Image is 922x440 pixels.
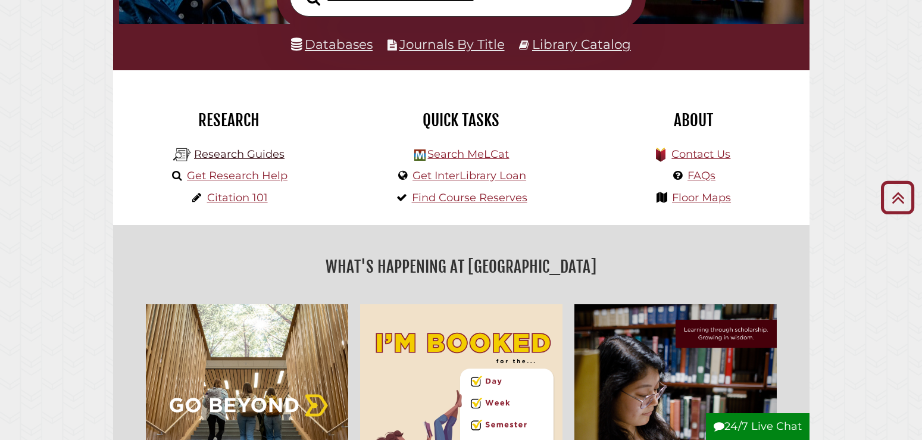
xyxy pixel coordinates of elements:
[412,191,527,204] a: Find Course Reserves
[672,191,731,204] a: Floor Maps
[427,148,509,161] a: Search MeLCat
[876,188,919,207] a: Back to Top
[122,253,801,280] h2: What's Happening at [GEOGRAPHIC_DATA]
[291,36,373,52] a: Databases
[173,146,191,164] img: Hekman Library Logo
[122,110,336,130] h2: Research
[532,36,631,52] a: Library Catalog
[412,169,526,182] a: Get InterLibrary Loan
[399,36,505,52] a: Journals By Title
[354,110,568,130] h2: Quick Tasks
[586,110,801,130] h2: About
[414,149,426,161] img: Hekman Library Logo
[671,148,730,161] a: Contact Us
[187,169,287,182] a: Get Research Help
[194,148,285,161] a: Research Guides
[687,169,715,182] a: FAQs
[207,191,268,204] a: Citation 101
